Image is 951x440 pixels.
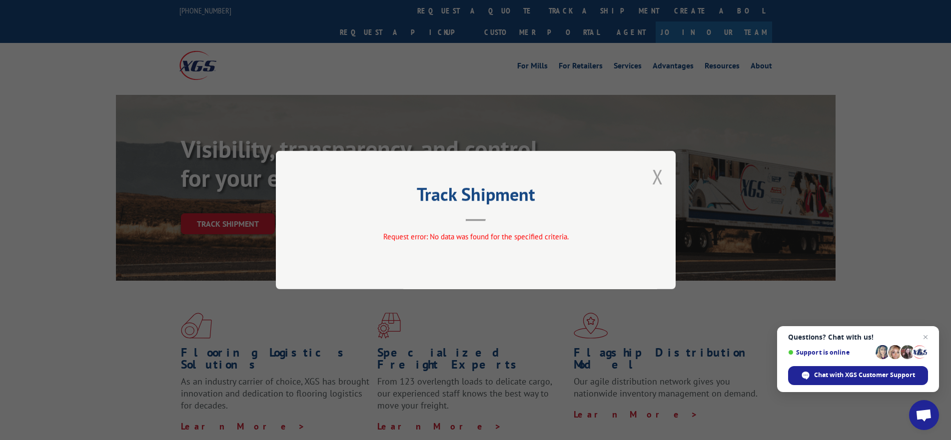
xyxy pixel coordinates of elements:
span: Support is online [788,349,872,356]
button: Close modal [652,163,663,190]
h2: Track Shipment [326,187,626,206]
span: Questions? Chat with us! [788,333,928,341]
div: Chat with XGS Customer Support [788,366,928,385]
span: Chat with XGS Customer Support [814,371,915,380]
span: Request error: No data was found for the specified criteria. [383,232,568,241]
div: Open chat [909,400,939,430]
span: Close chat [920,331,932,343]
